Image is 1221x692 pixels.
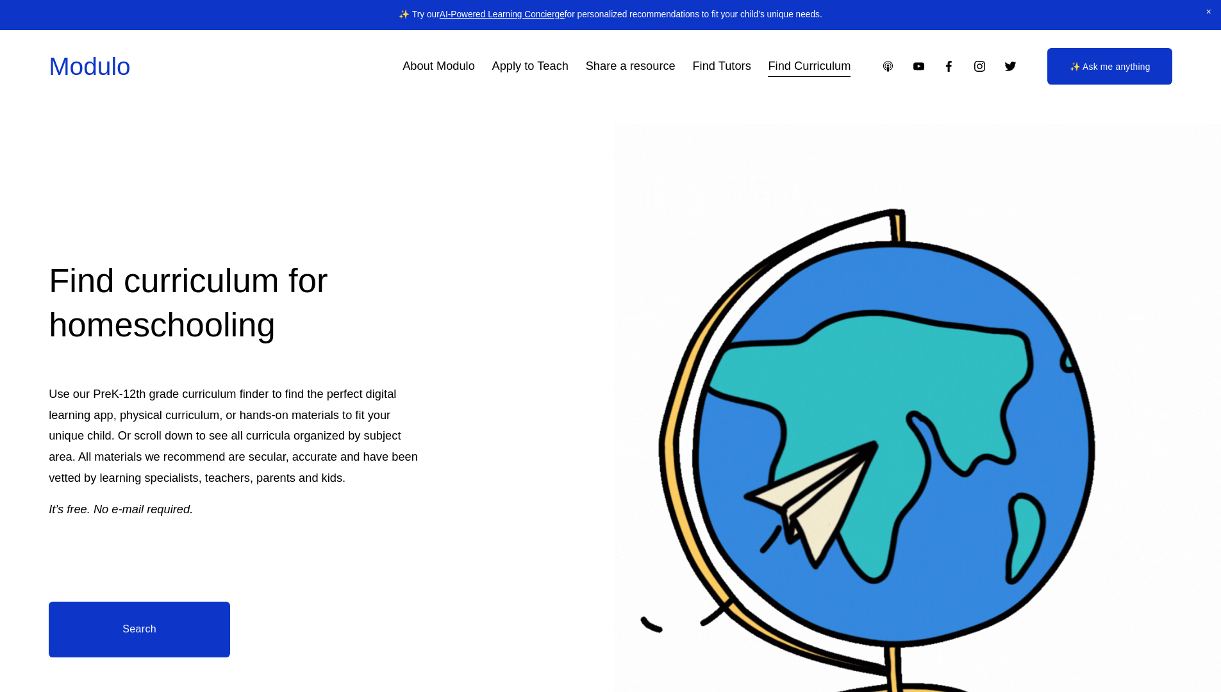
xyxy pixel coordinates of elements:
[440,10,565,19] a: AI-Powered Learning Concierge
[49,259,419,347] h2: Find curriculum for homeschooling
[49,53,130,80] a: Modulo
[492,54,569,78] a: Apply to Teach
[49,502,193,516] em: It’s free. No e-mail required.
[692,54,751,78] a: Find Tutors
[403,54,475,78] a: About Modulo
[942,60,956,73] a: Facebook
[768,54,851,78] a: Find Curriculum
[881,60,895,73] a: Apple Podcasts
[912,60,926,73] a: YouTube
[49,602,230,657] a: Search
[1004,60,1017,73] a: Twitter
[586,54,676,78] a: Share a resource
[973,60,986,73] a: Instagram
[49,384,419,490] p: Use our PreK-12th grade curriculum finder to find the perfect digital learning app, physical curr...
[1047,48,1172,85] a: ✨ Ask me anything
